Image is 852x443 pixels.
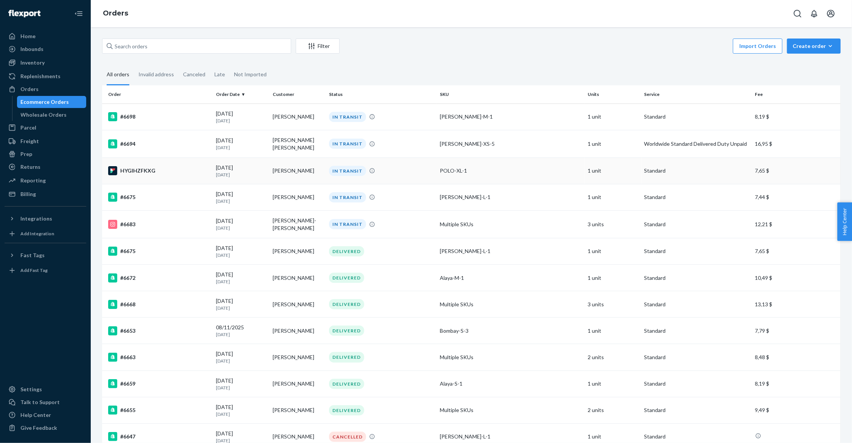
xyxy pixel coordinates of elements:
a: Home [5,30,86,42]
div: #6675 [108,193,210,202]
div: Not Imported [234,65,267,84]
div: [DATE] [216,190,267,204]
p: [DATE] [216,171,267,178]
td: Multiple SKUs [437,210,585,238]
p: [DATE] [216,252,267,258]
div: Create order [793,42,835,50]
div: IN TRANSIT [329,219,366,229]
p: Standard [644,274,749,282]
a: Orders [5,83,86,95]
div: [DATE] [216,137,267,151]
td: [PERSON_NAME] [270,103,326,130]
div: [DATE] [216,244,267,258]
div: [PERSON_NAME]-XS-5 [440,140,582,148]
td: [PERSON_NAME] [270,265,326,291]
div: [DATE] [216,350,267,364]
td: 1 unit [585,318,641,344]
td: [PERSON_NAME] [270,291,326,318]
td: 7,65 $ [752,157,841,184]
div: [DATE] [216,271,267,285]
th: Status [326,85,437,103]
div: Billing [20,190,36,198]
div: DELIVERED [329,405,364,415]
p: Standard [644,433,749,440]
div: [DATE] [216,377,267,391]
div: Replenishments [20,73,61,80]
p: Standard [644,167,749,174]
p: Standard [644,193,749,201]
a: Add Integration [5,228,86,240]
p: [DATE] [216,358,267,364]
div: [DATE] [216,217,267,231]
td: 2 units [585,344,641,370]
div: Customer [273,91,323,97]
td: Multiple SKUs [437,344,585,370]
img: Flexport logo [8,10,40,17]
p: Standard [644,353,749,361]
td: 8,19 $ [752,103,841,130]
a: Billing [5,188,86,200]
div: DELIVERED [329,246,364,256]
div: #6655 [108,406,210,415]
div: Bombay-S-3 [440,327,582,335]
div: Home [20,32,36,40]
td: [PERSON_NAME] [270,157,326,184]
th: SKU [437,85,585,103]
button: Filter [296,39,340,54]
div: [PERSON_NAME]-L-1 [440,247,582,255]
div: Wholesale Orders [21,111,67,119]
button: Give Feedback [5,422,86,434]
div: Ecommerce Orders [21,98,69,106]
div: Inventory [20,59,45,66]
div: IN TRANSIT [329,112,366,122]
div: [DATE] [216,110,267,124]
div: #6675 [108,247,210,256]
td: 16,95 $ [752,130,841,157]
td: Multiple SKUs [437,397,585,423]
td: Multiple SKUs [437,291,585,318]
td: 1 unit [585,265,641,291]
button: Help Center [837,202,852,241]
div: Add Integration [20,230,54,237]
a: Add Fast Tag [5,264,86,276]
a: Freight [5,135,86,147]
p: [DATE] [216,305,267,311]
a: Prep [5,148,86,160]
td: 9,49 $ [752,397,841,423]
td: 1 unit [585,157,641,184]
div: Parcel [20,124,36,131]
td: 12,21 $ [752,210,841,238]
p: [DATE] [216,384,267,391]
div: #6659 [108,379,210,388]
button: Open account menu [823,6,838,21]
td: 1 unit [585,103,641,130]
a: Wholesale Orders [17,109,87,121]
td: 8,19 $ [752,370,841,397]
button: Import Orders [733,39,782,54]
p: [DATE] [216,117,267,124]
input: Search orders [102,39,291,54]
td: 7,44 $ [752,184,841,210]
div: #6694 [108,139,210,148]
td: [PERSON_NAME] [270,184,326,210]
p: [DATE] [216,225,267,231]
div: IN TRANSIT [329,139,366,149]
td: [PERSON_NAME]-[PERSON_NAME] [270,210,326,238]
div: Filter [296,42,339,50]
td: 1 unit [585,370,641,397]
a: Talk to Support [5,396,86,408]
div: Help Center [20,411,51,419]
div: #6698 [108,112,210,121]
a: Inventory [5,57,86,69]
div: CANCELLED [329,432,366,442]
td: 2 units [585,397,641,423]
div: DELIVERED [329,326,364,336]
div: Canceled [183,65,205,84]
a: Reporting [5,174,86,187]
div: HYGIHZFKXG [108,166,210,175]
a: Ecommerce Orders [17,96,87,108]
div: #6653 [108,326,210,335]
div: #6668 [108,300,210,309]
td: 13,13 $ [752,291,841,318]
td: [PERSON_NAME] [270,370,326,397]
